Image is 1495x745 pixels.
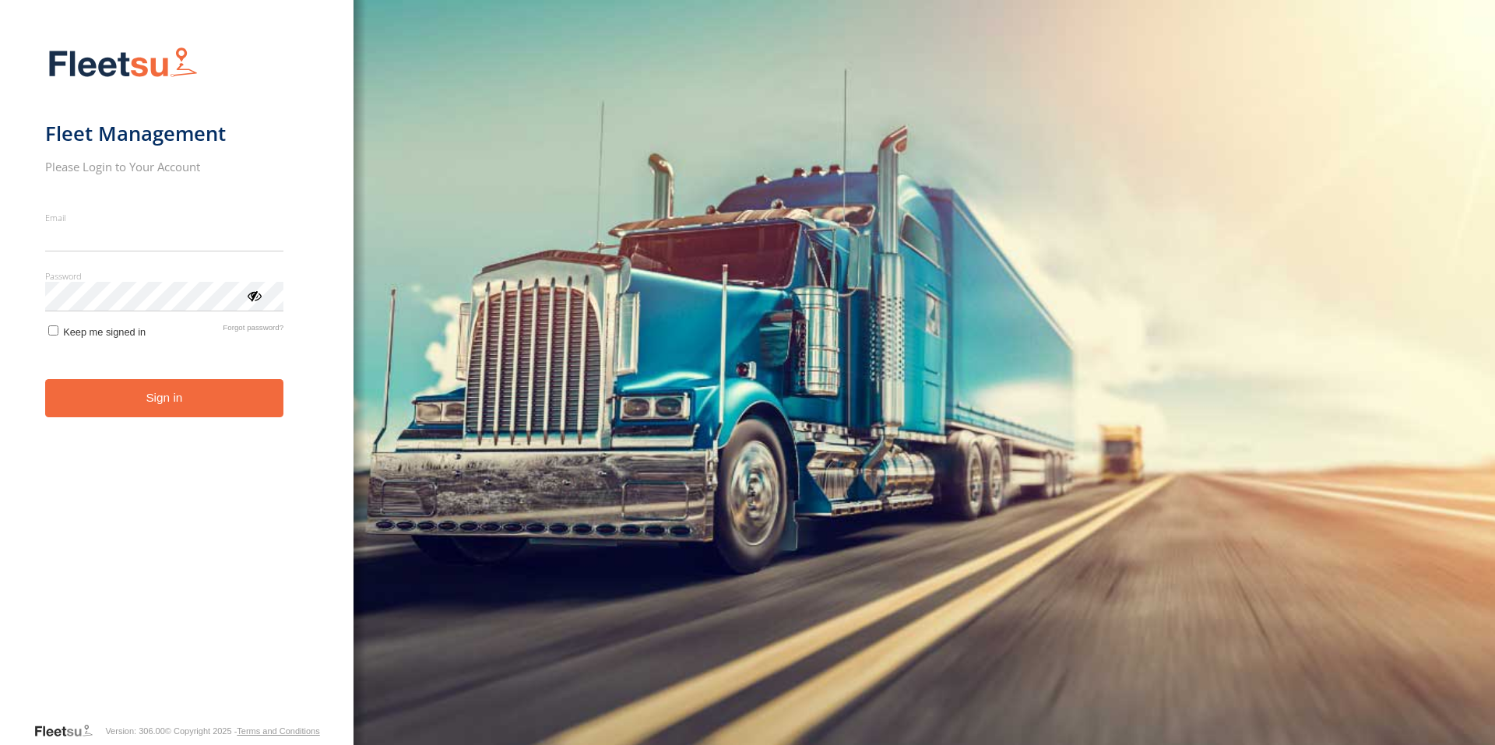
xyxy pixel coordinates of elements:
span: Keep me signed in [63,326,146,338]
a: Forgot password? [223,323,283,338]
a: Visit our Website [33,723,105,739]
div: ViewPassword [246,287,262,303]
input: Keep me signed in [48,325,58,336]
img: Fleetsu [45,44,201,83]
button: Sign in [45,379,284,417]
label: Email [45,212,284,223]
h1: Fleet Management [45,121,284,146]
h2: Please Login to Your Account [45,159,284,174]
div: © Copyright 2025 - [165,726,320,736]
div: Version: 306.00 [105,726,164,736]
form: main [45,37,309,722]
label: Password [45,270,284,282]
a: Terms and Conditions [237,726,319,736]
